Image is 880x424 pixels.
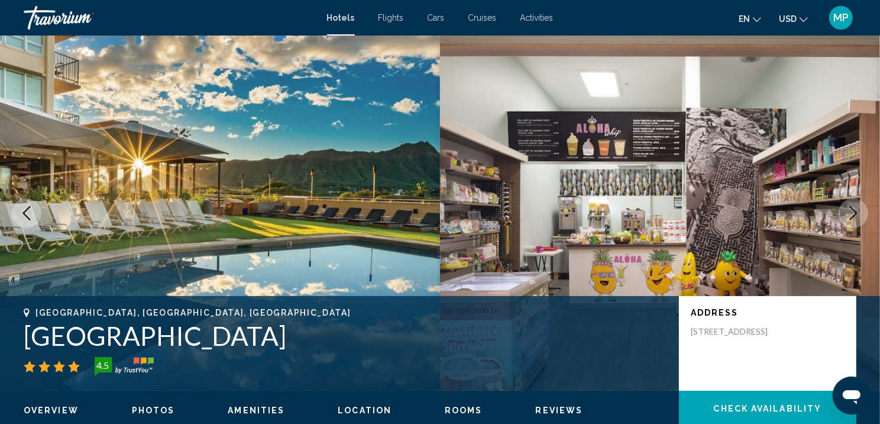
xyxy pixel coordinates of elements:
a: Flights [378,13,404,23]
a: Cruises [468,13,497,23]
button: Change language [739,10,761,27]
button: Previous image [12,198,41,228]
a: Activities [520,13,554,23]
span: [GEOGRAPHIC_DATA], [GEOGRAPHIC_DATA], [GEOGRAPHIC_DATA] [35,308,351,317]
p: Address [691,308,845,317]
p: [STREET_ADDRESS] [691,326,785,337]
img: trustyou-badge-hor.svg [95,357,154,376]
button: Location [338,405,392,416]
span: MP [833,12,849,24]
button: Rooms [445,405,483,416]
button: Change currency [779,10,808,27]
a: Cars [428,13,445,23]
a: Travorium [24,6,315,30]
button: Overview [24,405,79,416]
button: User Menu [826,5,856,30]
iframe: Button to launch messaging window [833,377,871,415]
button: Amenities [228,405,284,416]
div: 4.5 [91,358,115,372]
button: Reviews [536,405,583,416]
a: Hotels [327,13,355,23]
span: en [739,14,750,24]
h1: [GEOGRAPHIC_DATA] [24,320,667,351]
span: USD [779,14,797,24]
button: Next image [839,198,868,228]
span: Check Availability [714,404,822,414]
button: Photos [132,405,175,416]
